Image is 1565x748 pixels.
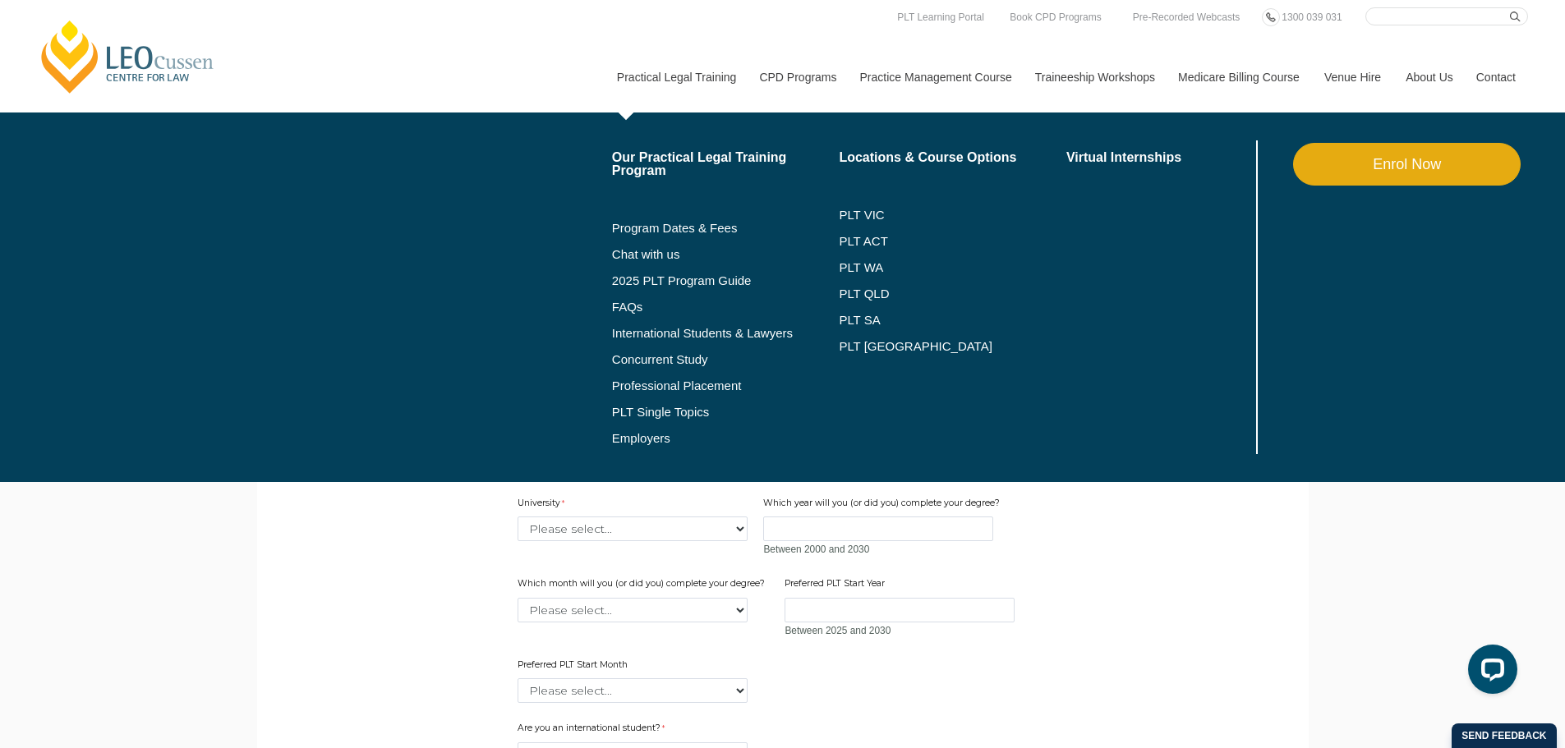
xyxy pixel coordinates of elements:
select: Which month will you (or did you) complete your degree? [518,598,748,622]
a: [PERSON_NAME] Centre for Law [37,18,219,95]
a: Program Dates & Fees [612,222,840,235]
a: PLT SA [839,314,1066,327]
a: Locations & Course Options [839,151,1066,164]
a: Traineeship Workshops [1023,42,1166,112]
label: Are you an international student? [518,722,682,738]
a: PLT Single Topics [612,406,840,419]
select: Preferred PLT Start Month [518,678,748,703]
a: Medicare Billing Course [1166,42,1312,112]
a: PLT VIC [839,209,1066,222]
a: PLT WA [839,261,1025,274]
input: Preferred PLT Start Year [785,598,1015,622]
label: University [518,497,568,513]
input: Which year will you (or did you) complete your degree? [763,516,993,541]
a: Professional Placement [612,379,840,392]
a: PLT ACT [839,235,1066,248]
a: Practice Management Course [848,42,1023,112]
a: Our Practical Legal Training Program [612,151,840,177]
label: Which month will you (or did you) complete your degree? [518,577,769,594]
a: Employers [612,432,840,445]
a: Virtual Internships [1066,151,1253,164]
span: Between 2025 and 2030 [785,625,891,636]
a: 1300 039 031 [1277,8,1346,26]
a: 2025 PLT Program Guide [612,274,799,287]
iframe: LiveChat chat widget [1455,638,1524,707]
a: Pre-Recorded Webcasts [1129,8,1245,26]
a: Contact [1464,42,1528,112]
a: Enrol Now [1293,143,1521,186]
a: Venue Hire [1312,42,1393,112]
span: Between 2000 and 2030 [763,544,869,555]
label: Preferred PLT Start Year [785,577,889,594]
a: CPD Programs [747,42,847,112]
label: Preferred PLT Start Month [518,659,632,675]
a: Book CPD Programs [1006,8,1105,26]
a: Chat with us [612,248,840,261]
select: University [518,516,748,541]
label: Which year will you (or did you) complete your degree? [763,497,1004,513]
a: About Us [1393,42,1464,112]
a: Concurrent Study [612,353,840,366]
a: FAQs [612,301,840,314]
a: PLT [GEOGRAPHIC_DATA] [839,340,1066,353]
a: Practical Legal Training [605,42,748,112]
span: 1300 039 031 [1282,11,1342,23]
a: PLT Learning Portal [893,8,988,26]
a: International Students & Lawyers [612,327,840,340]
a: PLT QLD [839,287,1066,301]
